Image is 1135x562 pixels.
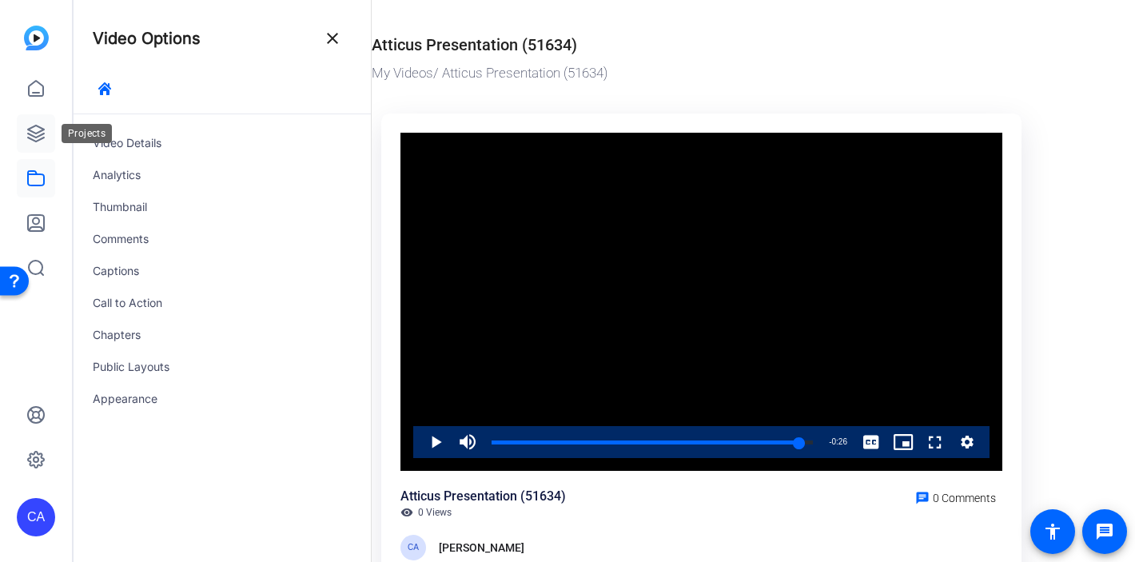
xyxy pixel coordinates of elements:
[17,498,55,536] div: CA
[919,426,951,458] button: Fullscreen
[1095,522,1114,541] mat-icon: message
[829,437,831,446] span: -
[439,538,524,557] div: [PERSON_NAME]
[372,65,433,81] a: My Videos
[452,426,484,458] button: Mute
[909,487,1002,506] a: 0 Comments
[855,426,887,458] button: Captions
[62,124,112,143] div: Projects
[400,133,1002,472] div: Video Player
[74,191,371,223] div: Thumbnail
[74,127,371,159] div: Video Details
[492,440,813,444] div: Progress Bar
[74,351,371,383] div: Public Layouts
[372,33,577,57] div: Atticus Presentation (51634)
[400,506,413,519] mat-icon: visibility
[420,426,452,458] button: Play
[74,319,371,351] div: Chapters
[832,437,847,446] span: 0:26
[418,506,452,519] span: 0 Views
[74,287,371,319] div: Call to Action
[887,426,919,458] button: Picture-in-Picture
[1043,522,1062,541] mat-icon: accessibility
[74,255,371,287] div: Captions
[24,26,49,50] img: blue-gradient.svg
[372,63,1023,84] div: / Atticus Presentation (51634)
[74,223,371,255] div: Comments
[323,29,342,48] mat-icon: close
[915,491,930,505] mat-icon: chat
[93,29,201,48] h4: Video Options
[74,159,371,191] div: Analytics
[400,487,566,506] div: Atticus Presentation (51634)
[933,492,996,504] span: 0 Comments
[400,535,426,560] div: CA
[74,383,371,415] div: Appearance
